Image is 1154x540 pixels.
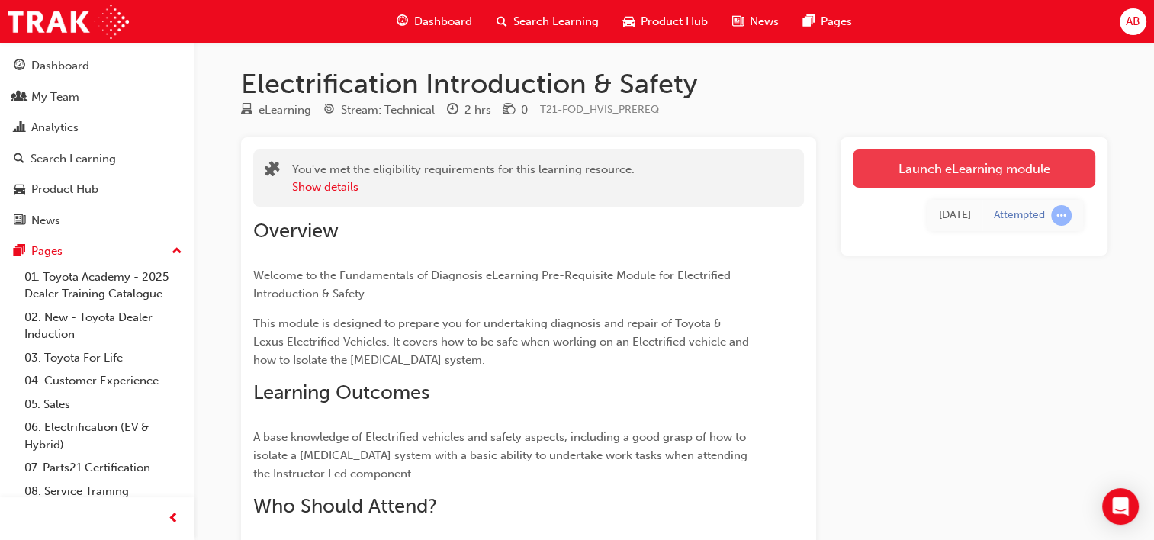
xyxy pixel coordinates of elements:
[14,183,25,197] span: car-icon
[414,13,472,31] span: Dashboard
[253,494,437,518] span: Who Should Attend?
[31,150,116,168] div: Search Learning
[18,393,188,416] a: 05. Sales
[253,268,734,301] span: Welcome to the Fundamentals of Diagnosis eLearning Pre-Requisite Module for Electrified Introduct...
[18,346,188,370] a: 03. Toyota For Life
[18,369,188,393] a: 04. Customer Experience
[172,242,182,262] span: up-icon
[18,306,188,346] a: 02. New - Toyota Dealer Induction
[1126,13,1140,31] span: AB
[939,207,971,224] div: Fri Jun 13 2025 11:58:35 GMT+0800 (Australian Western Standard Time)
[6,207,188,235] a: News
[1102,488,1139,525] div: Open Intercom Messenger
[6,114,188,142] a: Analytics
[540,103,659,116] span: Learning resource code
[14,245,25,259] span: pages-icon
[241,67,1107,101] h1: Electrification Introduction & Safety
[503,101,528,120] div: Price
[503,104,515,117] span: money-icon
[6,145,188,173] a: Search Learning
[253,219,339,243] span: Overview
[14,153,24,166] span: search-icon
[732,12,744,31] span: news-icon
[750,13,779,31] span: News
[18,416,188,456] a: 06. Electrification (EV & Hybrid)
[292,178,358,196] button: Show details
[259,101,311,119] div: eLearning
[853,149,1095,188] a: Launch eLearning module
[6,237,188,265] button: Pages
[1051,205,1072,226] span: learningRecordVerb_ATTEMPT-icon
[497,12,507,31] span: search-icon
[31,243,63,260] div: Pages
[821,13,852,31] span: Pages
[323,101,435,120] div: Stream
[447,101,491,120] div: Duration
[1120,8,1146,35] button: AB
[253,381,429,404] span: Learning Outcomes
[521,101,528,119] div: 0
[464,101,491,119] div: 2 hrs
[513,13,599,31] span: Search Learning
[18,456,188,480] a: 07. Parts21 Certification
[623,12,635,31] span: car-icon
[241,104,252,117] span: learningResourceType_ELEARNING-icon
[447,104,458,117] span: clock-icon
[6,83,188,111] a: My Team
[31,88,79,106] div: My Team
[14,59,25,73] span: guage-icon
[323,104,335,117] span: target-icon
[31,57,89,75] div: Dashboard
[341,101,435,119] div: Stream: Technical
[6,49,188,237] button: DashboardMy TeamAnalyticsSearch LearningProduct HubNews
[6,52,188,80] a: Dashboard
[253,430,751,481] span: A base knowledge of Electrified vehicles and safety aspects, including a good grasp of how to iso...
[791,6,864,37] a: pages-iconPages
[18,480,188,503] a: 08. Service Training
[720,6,791,37] a: news-iconNews
[31,212,60,230] div: News
[14,214,25,228] span: news-icon
[253,317,752,367] span: This module is designed to prepare you for undertaking diagnosis and repair of Toyota & Lexus Ele...
[8,5,129,39] img: Trak
[31,119,79,137] div: Analytics
[384,6,484,37] a: guage-iconDashboard
[484,6,611,37] a: search-iconSearch Learning
[6,175,188,204] a: Product Hub
[611,6,720,37] a: car-iconProduct Hub
[803,12,815,31] span: pages-icon
[18,265,188,306] a: 01. Toyota Academy - 2025 Dealer Training Catalogue
[168,509,179,529] span: prev-icon
[397,12,408,31] span: guage-icon
[31,181,98,198] div: Product Hub
[641,13,708,31] span: Product Hub
[265,162,280,180] span: puzzle-icon
[994,208,1045,223] div: Attempted
[14,91,25,104] span: people-icon
[241,101,311,120] div: Type
[292,161,635,195] div: You've met the eligibility requirements for this learning resource.
[14,121,25,135] span: chart-icon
